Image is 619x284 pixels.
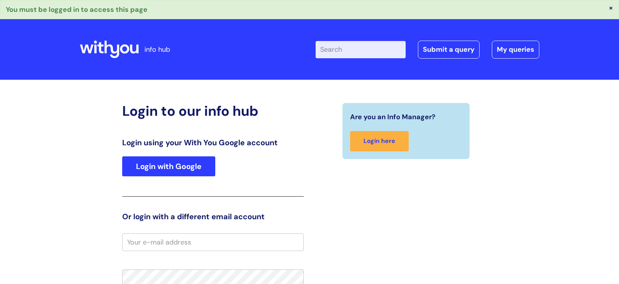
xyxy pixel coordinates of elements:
a: Submit a query [418,41,480,58]
input: Search [316,41,406,58]
a: Login with Google [122,156,215,176]
h3: Or login with a different email account [122,212,304,221]
h3: Login using your With You Google account [122,138,304,147]
h2: Login to our info hub [122,103,304,119]
button: × [609,4,613,11]
span: Are you an Info Manager? [350,111,436,123]
p: info hub [144,43,170,56]
a: My queries [492,41,539,58]
input: Your e-mail address [122,233,304,251]
a: Login here [350,131,409,151]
